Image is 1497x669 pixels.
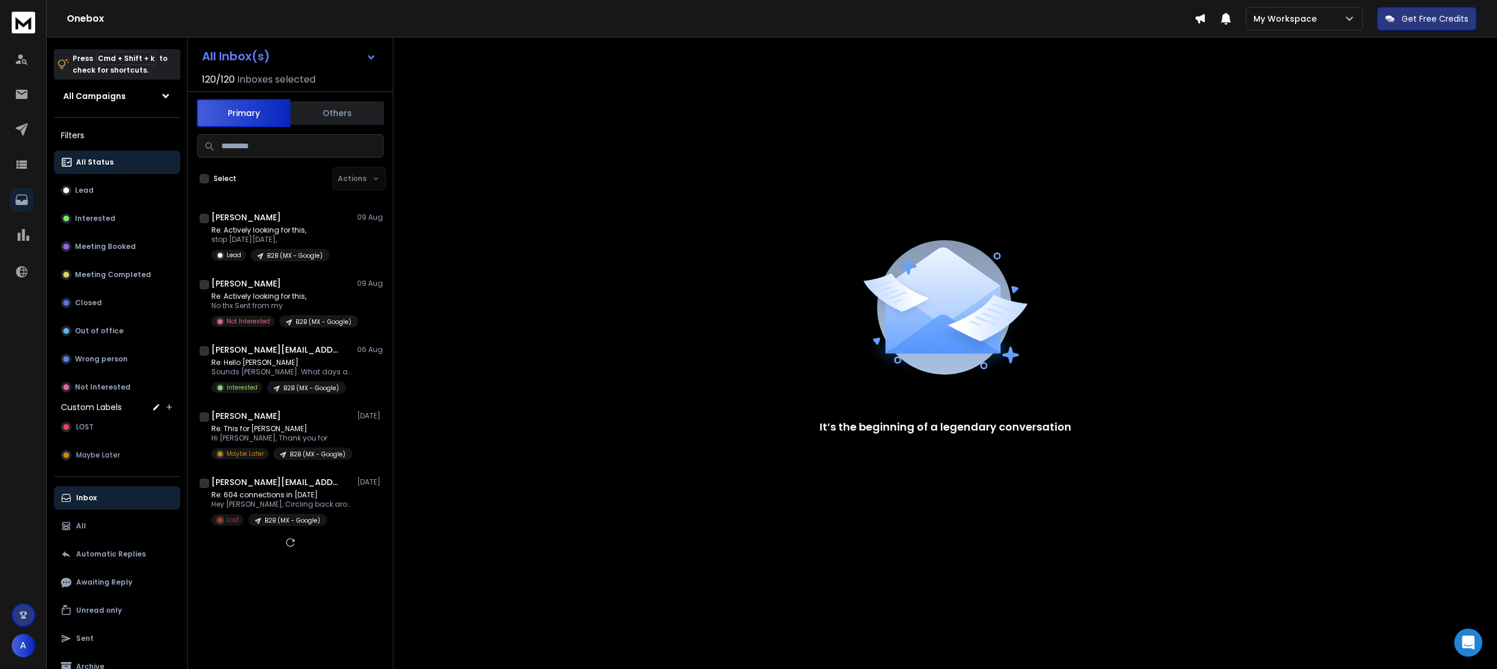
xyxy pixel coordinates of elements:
[296,318,351,326] p: B2B (MX - Google)
[1454,629,1482,657] div: Open Intercom Messenger
[54,84,180,108] button: All Campaigns
[54,207,180,230] button: Interested
[76,578,132,587] p: Awaiting Reply
[75,383,131,392] p: Not Interested
[75,186,94,195] p: Lead
[54,235,180,258] button: Meeting Booked
[211,410,281,422] h1: [PERSON_NAME]
[267,251,323,260] p: B2B (MX - Google)
[76,422,94,432] span: LOST
[54,347,180,371] button: Wrong person
[63,90,126,102] h1: All Campaigns
[73,53,167,76] p: Press to check for shortcuts.
[75,214,115,223] p: Interested
[202,73,235,87] span: 120 / 120
[54,376,180,399] button: Not Interested
[75,270,151,279] p: Meeting Completed
[283,384,339,392] p: B2B (MX - Google)
[76,521,86,531] p: All
[211,358,352,367] p: Re: Hello [PERSON_NAME]
[211,235,330,244] p: stop [DATE][DATE],
[227,449,264,458] p: Maybe Later
[75,326,124,336] p: Out of office
[290,450,345,459] p: B2B (MX - Google)
[227,317,270,326] p: Not Interested
[197,99,290,127] button: Primary
[211,500,352,509] p: Hey [PERSON_NAME], Circling back around to
[211,301,352,310] p: No thx Sent from my
[76,549,146,559] p: Automatic Replies
[211,211,281,223] h1: [PERSON_NAME]
[54,127,180,144] h3: Filters
[12,634,35,657] button: A
[54,179,180,202] button: Lead
[820,419,1071,435] p: It’s the beginning of a legendary conversation
[357,279,383,288] p: 09 Aug
[357,213,383,222] p: 09 Aug
[357,345,383,354] p: 06 Aug
[61,401,122,413] h3: Custom Labels
[265,516,320,525] p: B2B (MX - Google)
[202,50,270,62] h1: All Inbox(s)
[75,242,136,251] p: Meeting Booked
[96,52,156,65] span: Cmd + Shift + k
[1402,13,1468,25] p: Get Free Credits
[12,12,35,33] img: logo
[75,298,102,308] p: Closed
[211,490,352,500] p: Re: 604 connections in [DATE]
[1253,13,1321,25] p: My Workspace
[75,354,128,364] p: Wrong person
[357,411,383,421] p: [DATE]
[76,493,97,503] p: Inbox
[227,383,258,392] p: Interested
[211,434,352,443] p: Hi [PERSON_NAME], Thank you for
[67,12,1194,26] h1: Onebox
[211,476,340,488] h1: [PERSON_NAME][EMAIL_ADDRESS][DOMAIN_NAME]
[211,226,330,235] p: Re: Actively looking for this,
[211,278,281,289] h1: [PERSON_NAME]
[54,486,180,510] button: Inbox
[54,571,180,594] button: Awaiting Reply
[54,415,180,439] button: LOST
[54,599,180,622] button: Unread only
[54,263,180,286] button: Meeting Completed
[211,367,352,377] p: Sounds [PERSON_NAME]. What days and
[227,516,239,524] p: Lost
[211,292,352,301] p: Re: Actively looking for this,
[227,251,241,260] p: Lead
[237,73,316,87] h3: Inboxes selected
[76,634,94,643] p: Sent
[54,151,180,174] button: All Status
[76,450,120,460] span: Maybe Later
[357,477,383,487] p: [DATE]
[290,100,384,126] button: Others
[54,542,180,566] button: Automatic Replies
[54,319,180,343] button: Out of office
[54,627,180,650] button: Sent
[76,606,122,615] p: Unread only
[54,514,180,538] button: All
[54,443,180,467] button: Maybe Later
[76,158,114,167] p: All Status
[1377,7,1477,30] button: Get Free Credits
[211,424,352,434] p: Re: This for [PERSON_NAME]
[214,174,237,183] label: Select
[193,45,386,68] button: All Inbox(s)
[211,344,340,356] h1: [PERSON_NAME][EMAIL_ADDRESS][DOMAIN_NAME]
[54,291,180,315] button: Closed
